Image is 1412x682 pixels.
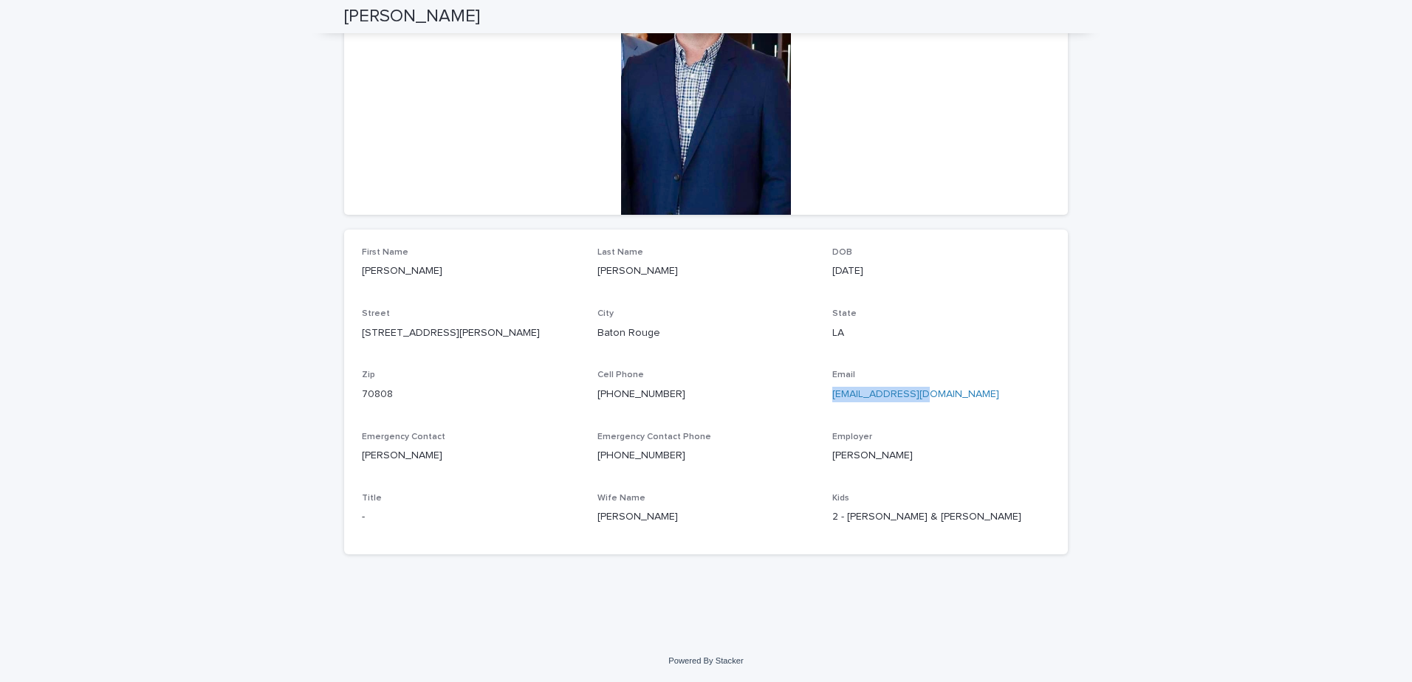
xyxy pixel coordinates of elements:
[832,448,1050,464] p: [PERSON_NAME]
[362,263,580,279] p: [PERSON_NAME]
[597,389,685,399] a: [PHONE_NUMBER]
[362,509,580,525] p: -
[832,309,857,318] span: State
[597,248,643,257] span: Last Name
[832,494,849,503] span: Kids
[597,494,645,503] span: Wife Name
[597,325,815,341] p: Baton Rouge
[597,433,711,441] span: Emergency Contact Phone
[832,509,1050,525] p: 2 - [PERSON_NAME] & [PERSON_NAME]
[668,656,743,665] a: Powered By Stacker
[362,248,408,257] span: First Name
[832,433,872,441] span: Employer
[832,248,852,257] span: DOB
[597,309,614,318] span: City
[362,448,580,464] p: [PERSON_NAME]
[362,371,375,379] span: Zip
[597,450,685,461] a: [PHONE_NUMBER]
[832,389,999,399] a: [EMAIL_ADDRESS][DOMAIN_NAME]
[362,433,445,441] span: Emergency Contact
[832,263,1050,279] p: [DATE]
[362,494,382,503] span: Title
[597,509,815,525] p: [PERSON_NAME]
[362,309,390,318] span: Street
[344,6,480,27] h2: [PERSON_NAME]
[362,325,580,341] p: [STREET_ADDRESS][PERSON_NAME]
[597,263,815,279] p: [PERSON_NAME]
[832,325,1050,341] p: LA
[597,371,644,379] span: Cell Phone
[832,371,855,379] span: Email
[362,387,580,402] p: 70808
